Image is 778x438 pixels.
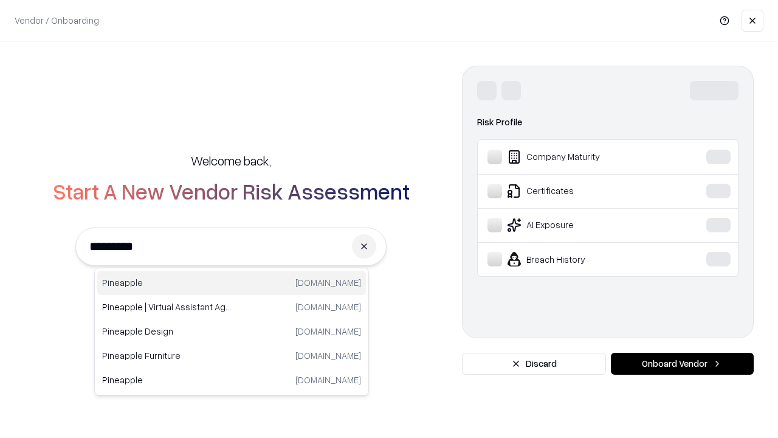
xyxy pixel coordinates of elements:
[53,179,410,203] h2: Start A New Vendor Risk Assessment
[191,152,271,169] h5: Welcome back,
[487,252,669,266] div: Breach History
[487,218,669,232] div: AI Exposure
[487,184,669,198] div: Certificates
[94,268,369,395] div: Suggestions
[15,14,99,27] p: Vendor / Onboarding
[102,276,232,289] p: Pineapple
[295,325,361,338] p: [DOMAIN_NAME]
[295,301,361,313] p: [DOMAIN_NAME]
[462,353,606,375] button: Discard
[102,349,232,362] p: Pineapple Furniture
[487,150,669,164] div: Company Maturity
[295,374,361,386] p: [DOMAIN_NAME]
[611,353,754,375] button: Onboard Vendor
[295,349,361,362] p: [DOMAIN_NAME]
[102,325,232,338] p: Pineapple Design
[102,301,232,313] p: Pineapple | Virtual Assistant Agency
[102,374,232,386] p: Pineapple
[477,115,738,130] div: Risk Profile
[295,276,361,289] p: [DOMAIN_NAME]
